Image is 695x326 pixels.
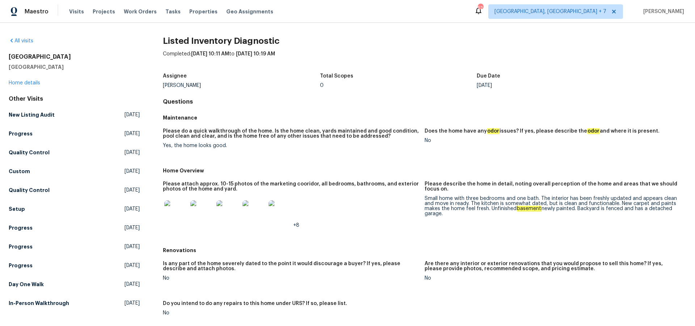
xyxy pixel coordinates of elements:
[425,129,660,134] h5: Does the home have any issues? If yes, please describe the and where it is present.
[125,149,140,156] span: [DATE]
[125,281,140,288] span: [DATE]
[125,205,140,213] span: [DATE]
[25,8,49,15] span: Maestro
[9,224,33,231] h5: Progress
[487,128,500,134] em: odor
[163,310,419,315] div: No
[425,261,681,271] h5: Are there any interior or exterior renovations that you would propose to sell this home? If yes, ...
[125,187,140,194] span: [DATE]
[163,74,187,79] h5: Assignee
[9,95,140,103] div: Other Visits
[163,83,320,88] div: [PERSON_NAME]
[9,38,33,43] a: All visits
[9,130,33,137] h5: Progress
[236,51,275,57] span: [DATE] 10:19 AM
[93,8,115,15] span: Projects
[9,187,50,194] h5: Quality Control
[163,261,419,271] h5: Is any part of the home severely dated to the point it would discourage a buyer? If yes, please d...
[9,281,44,288] h5: Day One Walk
[9,202,140,216] a: Setup[DATE]
[163,114,686,121] h5: Maintenance
[125,111,140,118] span: [DATE]
[163,37,686,45] h2: Listed Inventory Diagnostic
[9,297,140,310] a: In-Person Walkthrough[DATE]
[165,9,181,14] span: Tasks
[9,243,33,250] h5: Progress
[640,8,684,15] span: [PERSON_NAME]
[9,221,140,234] a: Progress[DATE]
[478,4,483,12] div: 52
[320,74,353,79] h5: Total Scopes
[9,165,140,178] a: Custom[DATE]
[125,224,140,231] span: [DATE]
[191,51,229,57] span: [DATE] 10:11 AM
[425,196,681,216] div: Small home with three bedrooms and one bath. The interior has been freshly updated and appears cl...
[477,74,500,79] h5: Due Date
[163,129,419,139] h5: Please do a quick walkthrough of the home. Is the home clean, yards maintained and good condition...
[189,8,218,15] span: Properties
[9,262,33,269] h5: Progress
[9,149,50,156] h5: Quality Control
[9,259,140,272] a: Progress[DATE]
[9,300,69,307] h5: In-Person Walkthrough
[320,83,477,88] div: 0
[9,111,55,118] h5: New Listing Audit
[425,138,681,143] div: No
[293,223,299,228] span: +8
[9,168,30,175] h5: Custom
[9,63,140,71] h5: [GEOGRAPHIC_DATA]
[163,167,686,174] h5: Home Overview
[494,8,606,15] span: [GEOGRAPHIC_DATA], [GEOGRAPHIC_DATA] + 7
[9,240,140,253] a: Progress[DATE]
[124,8,157,15] span: Work Orders
[69,8,84,15] span: Visits
[163,247,686,254] h5: Renovations
[9,184,140,197] a: Quality Control[DATE]
[9,53,140,60] h2: [GEOGRAPHIC_DATA]
[163,50,686,69] div: Completed: to
[587,128,600,134] em: odor
[425,276,681,281] div: No
[163,143,419,148] div: Yes, the home looks good.
[9,108,140,121] a: New Listing Audit[DATE]
[9,278,140,291] a: Day One Walk[DATE]
[425,181,681,192] h5: Please describe the home in detail, noting overall perception of the home and areas that we shoul...
[125,262,140,269] span: [DATE]
[125,130,140,137] span: [DATE]
[9,205,25,213] h5: Setup
[163,98,686,105] h4: Questions
[226,8,273,15] span: Geo Assignments
[163,181,419,192] h5: Please attach approx. 10-15 photos of the marketing cooridor, all bedrooms, bathrooms, and exteri...
[163,301,347,306] h5: Do you intend to do any repairs to this home under URS? If so, please list.
[163,276,419,281] div: No
[125,168,140,175] span: [DATE]
[517,206,542,212] em: basement
[9,146,140,159] a: Quality Control[DATE]
[9,127,140,140] a: Progress[DATE]
[125,300,140,307] span: [DATE]
[9,80,40,85] a: Home details
[125,243,140,250] span: [DATE]
[477,83,634,88] div: [DATE]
